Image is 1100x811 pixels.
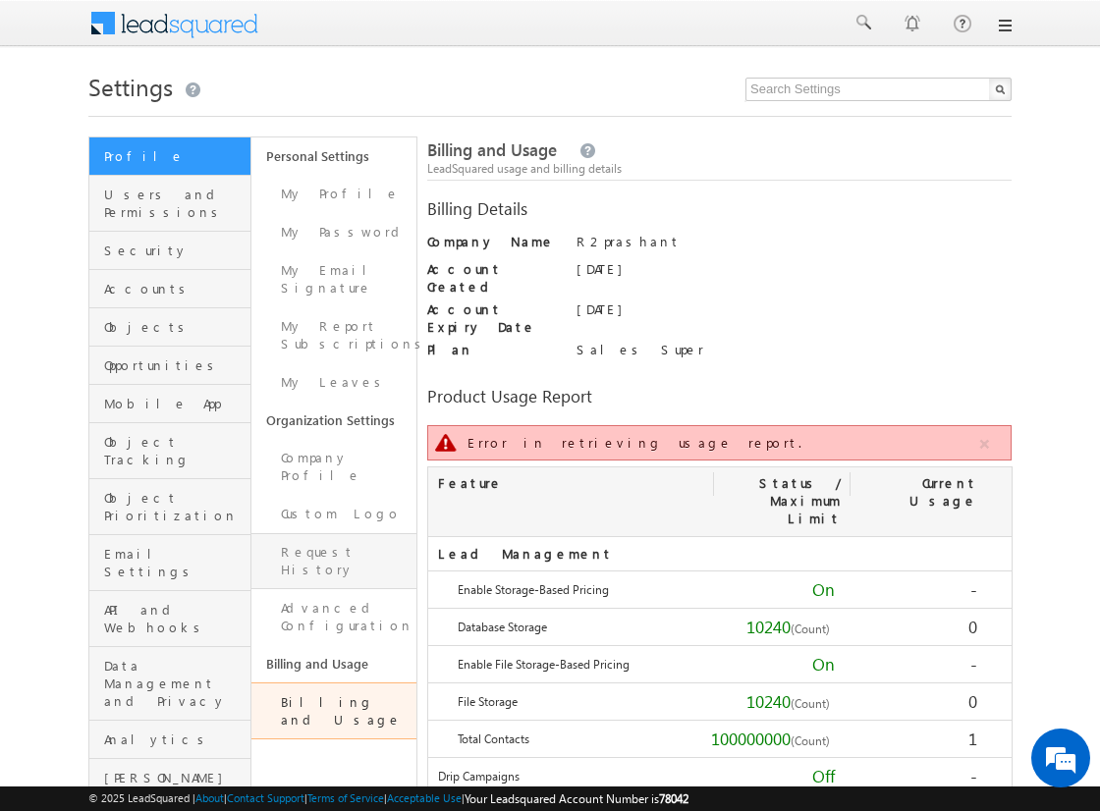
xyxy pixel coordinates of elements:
[427,260,564,296] label: Account Created
[251,439,416,495] a: Company Profile
[89,721,250,759] a: Analytics
[791,733,830,748] span: (Count)
[104,318,246,336] span: Objects
[104,186,246,221] span: Users and Permissions
[467,434,976,452] div: Error in retrieving usage report.
[104,356,246,374] span: Opportunities
[659,791,688,806] span: 78042
[851,580,987,608] div: -
[427,300,564,336] label: Account Expiry Date
[251,402,416,439] a: Organization Settings
[577,300,1012,328] div: [DATE]
[664,618,850,645] div: 10240
[427,138,557,161] span: Billing and Usage
[664,580,850,608] div: On
[195,791,224,804] a: About
[104,545,246,580] span: Email Settings
[251,251,416,307] a: My Email Signature
[427,200,1012,218] div: Billing Details
[428,580,664,608] div: Enable Storage-Based Pricing
[428,692,664,720] div: File Storage
[664,655,850,682] div: On
[427,341,564,358] label: Plan
[89,385,250,423] a: Mobile App
[251,307,416,363] a: My Report Subscriptions
[89,270,250,308] a: Accounts
[438,545,1002,563] div: Lead Management
[428,767,664,794] div: Drip Campaigns
[851,767,987,794] div: -
[307,791,384,804] a: Terms of Service
[427,160,1012,178] div: LeadSquared usage and billing details
[104,433,246,468] span: Object Tracking
[427,388,1012,405] div: Product Usage Report
[89,347,250,385] a: Opportunities
[428,618,664,645] div: Database Storage
[251,175,416,213] a: My Profile
[104,730,246,748] span: Analytics
[104,657,246,710] span: Data Management and Privacy
[251,533,416,589] a: Request History
[89,535,250,591] a: Email Settings
[104,769,246,786] span: [PERSON_NAME]
[428,467,713,501] div: Feature
[251,213,416,251] a: My Password
[104,489,246,524] span: Object Prioritization
[251,589,416,645] a: Advanced Configuration
[428,655,664,682] div: Enable File Storage-Based Pricing
[465,791,688,806] span: Your Leadsquared Account Number is
[104,147,246,165] span: Profile
[104,242,246,259] span: Security
[387,791,462,804] a: Acceptable Use
[227,791,304,804] a: Contact Support
[251,495,416,533] a: Custom Logo
[251,682,416,739] a: Billing and Usage
[89,647,250,721] a: Data Management and Privacy
[251,137,416,175] a: Personal Settings
[851,467,987,518] div: Current Usage
[664,692,850,720] div: 10240
[577,341,1012,368] div: Sales Super
[428,730,664,757] div: Total Contacts
[791,622,830,636] span: (Count)
[577,233,1012,260] div: R2prashant
[714,467,851,536] div: Status / Maximum Limit
[427,233,564,250] label: Company Name
[89,759,250,797] a: [PERSON_NAME]
[664,767,850,794] div: Off
[89,591,250,647] a: API and Webhooks
[851,655,987,682] div: -
[89,137,250,176] a: Profile
[89,176,250,232] a: Users and Permissions
[88,789,688,808] span: © 2025 LeadSquared | | | | |
[88,71,173,102] span: Settings
[851,692,987,720] div: 0
[664,730,850,757] div: 100000000
[577,260,1012,288] div: [DATE]
[251,363,416,402] a: My Leaves
[791,696,830,711] span: (Count)
[104,601,246,636] span: API and Webhooks
[89,232,250,270] a: Security
[89,308,250,347] a: Objects
[851,618,987,645] div: 0
[89,479,250,535] a: Object Prioritization
[251,645,416,682] a: Billing and Usage
[745,78,1012,101] input: Search Settings
[851,730,987,757] div: 1
[104,280,246,297] span: Accounts
[89,423,250,479] a: Object Tracking
[104,395,246,412] span: Mobile App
